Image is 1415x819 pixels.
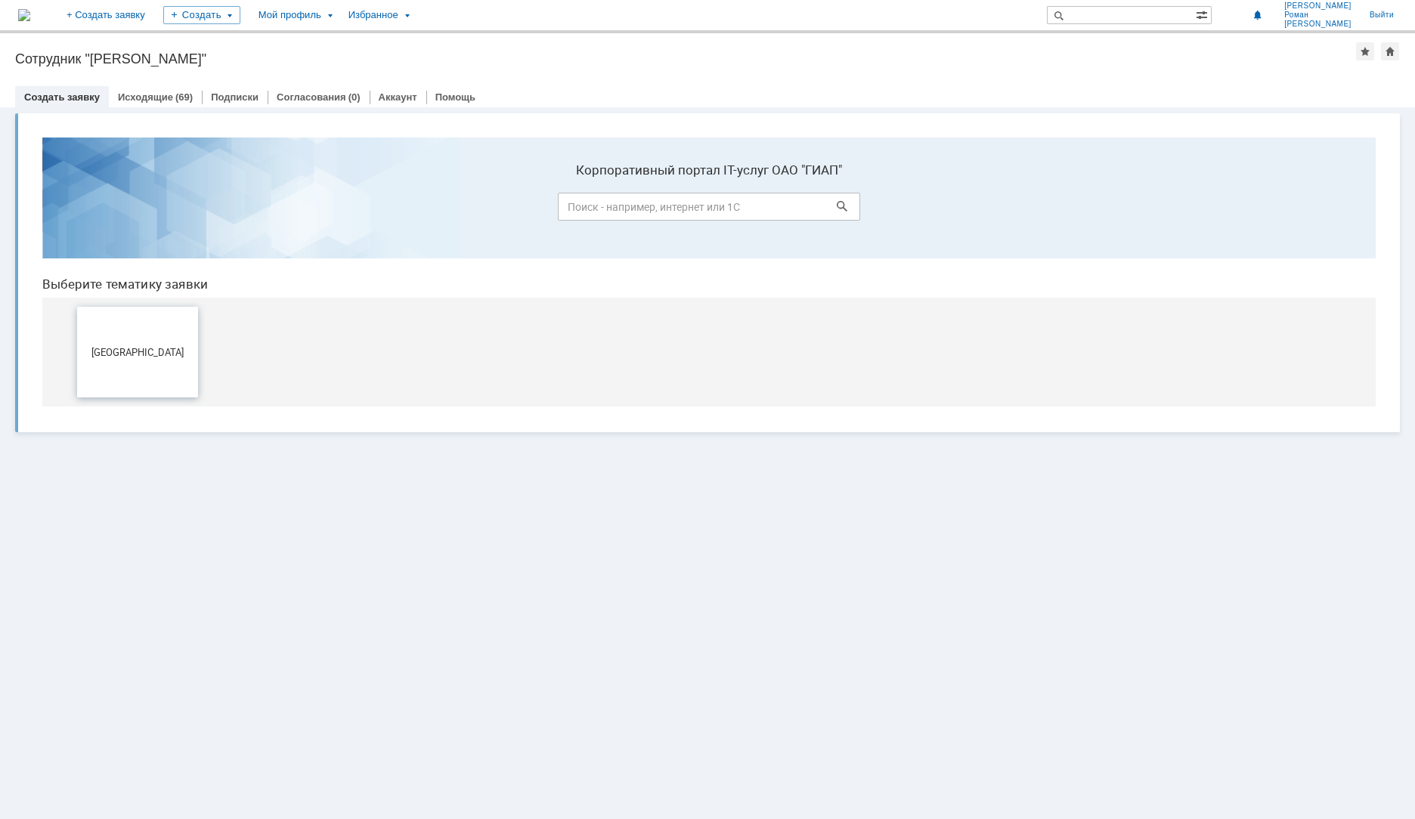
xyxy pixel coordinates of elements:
[15,51,1356,66] div: Сотрудник "[PERSON_NAME]"
[1196,7,1211,21] span: Расширенный поиск
[18,9,30,21] a: Перейти на домашнюю страницу
[24,91,100,103] a: Создать заявку
[1284,11,1352,20] span: Роман
[18,9,30,21] img: logo
[12,151,1345,166] header: Выберите тематику заявки
[1284,20,1352,29] span: [PERSON_NAME]
[118,91,173,103] a: Исходящие
[277,91,346,103] a: Согласования
[1284,2,1352,11] span: [PERSON_NAME]
[51,221,163,232] span: [GEOGRAPHIC_DATA]
[348,91,361,103] div: (0)
[528,67,830,95] input: Поиск - например, интернет или 1С
[435,91,475,103] a: Помощь
[528,37,830,52] label: Корпоративный портал IT-услуг ОАО "ГИАП"
[1381,42,1399,60] div: Сделать домашней страницей
[1356,42,1374,60] div: Добавить в избранное
[379,91,417,103] a: Аккаунт
[163,6,240,24] div: Создать
[175,91,193,103] div: (69)
[47,181,168,272] button: [GEOGRAPHIC_DATA]
[211,91,259,103] a: Подписки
